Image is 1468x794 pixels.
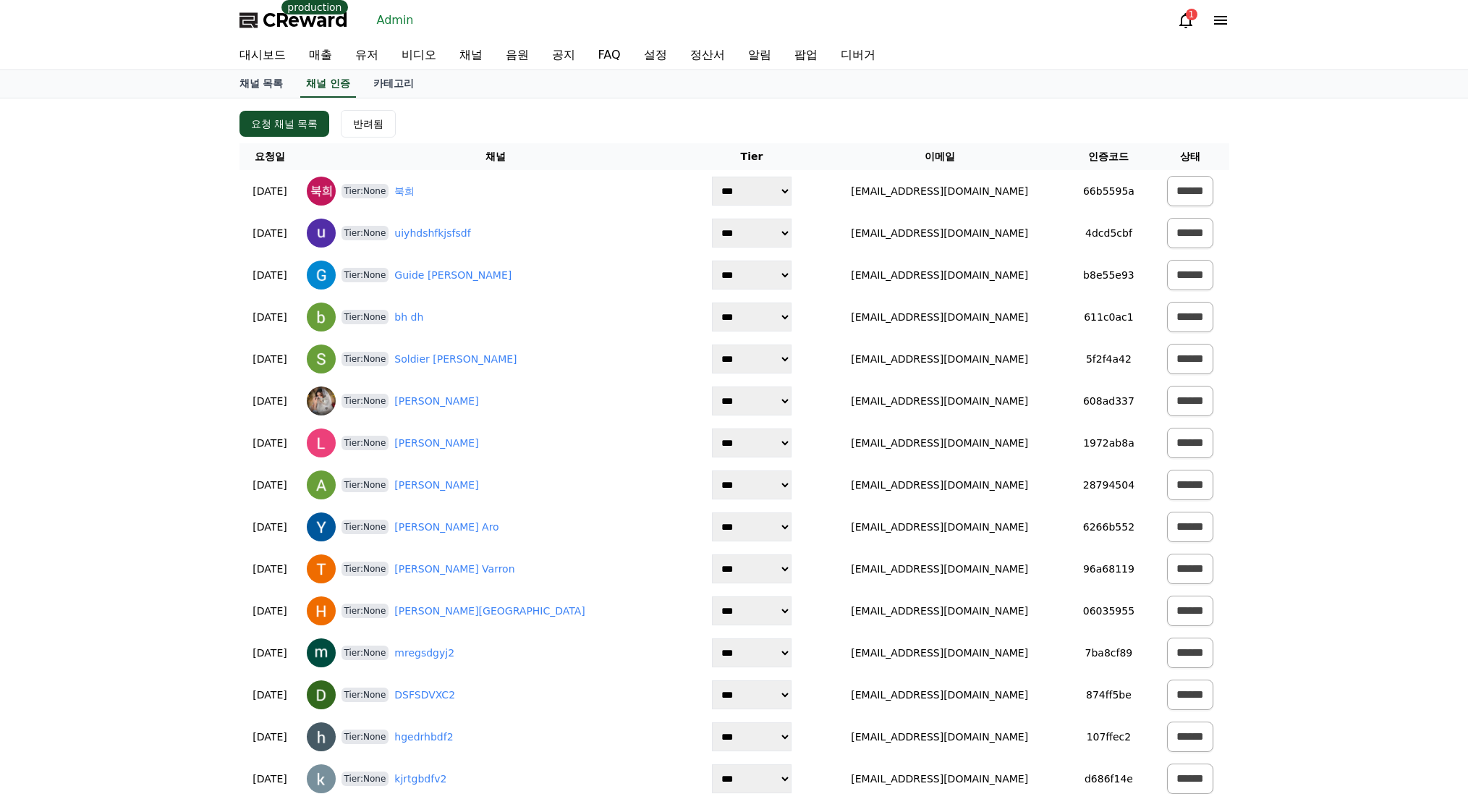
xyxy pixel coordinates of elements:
[245,352,295,367] p: [DATE]
[813,170,1066,212] td: [EMAIL_ADDRESS][DOMAIN_NAME]
[239,111,330,137] button: 요청 채널 목록
[341,604,389,618] span: Tier:None
[394,772,446,787] a: kjrtgbdfv2
[394,310,423,325] a: bh dh
[1066,674,1151,716] td: 874ff5be
[245,562,295,577] p: [DATE]
[813,674,1066,716] td: [EMAIL_ADDRESS][DOMAIN_NAME]
[307,387,336,415] img: ying zhisheng
[245,394,295,409] p: [DATE]
[394,604,585,619] a: [PERSON_NAME][GEOGRAPHIC_DATA]
[307,345,336,373] img: Soldier Francis
[307,303,336,331] img: bh dh
[307,261,336,290] img: Guide Kelsey
[344,41,390,69] a: 유저
[1066,422,1151,464] td: 1972ab8a
[307,219,336,248] img: uiyhdshfkjsfsdf
[228,70,295,98] a: 채널 목록
[448,41,494,69] a: 채널
[813,464,1066,506] td: [EMAIL_ADDRESS][DOMAIN_NAME]
[1066,506,1151,548] td: 6266b552
[813,548,1066,590] td: [EMAIL_ADDRESS][DOMAIN_NAME]
[301,143,691,170] th: 채널
[1066,464,1151,506] td: 28794504
[307,512,336,541] img: Yeric Aro
[1066,590,1151,632] td: 06035955
[239,143,301,170] th: 요청일
[341,436,389,450] span: Tier:None
[394,394,478,409] a: [PERSON_NAME]
[307,470,336,499] img: Abbie Viyalobos
[307,554,336,583] img: Terbush Varron
[1066,380,1151,422] td: 608ad337
[341,646,389,660] span: Tier:None
[783,41,829,69] a: 팝업
[1066,212,1151,254] td: 4dcd5cbf
[307,596,336,625] img: Henery Catania
[341,352,389,366] span: Tier:None
[362,70,425,98] a: 카테고리
[813,632,1066,674] td: [EMAIL_ADDRESS][DOMAIN_NAME]
[1186,9,1197,20] div: 1
[813,338,1066,380] td: [EMAIL_ADDRESS][DOMAIN_NAME]
[307,722,336,751] img: hgedrhbdf2
[307,428,336,457] img: Lakmal Bastakoti
[341,520,389,534] span: Tier:None
[1066,254,1151,296] td: b8e55e93
[251,117,318,131] div: 요청 채널 목록
[300,70,356,98] a: 채널 인증
[813,590,1066,632] td: [EMAIL_ADDRESS][DOMAIN_NAME]
[341,730,389,744] span: Tier:None
[307,177,336,206] img: 북희
[394,268,512,283] a: Guide [PERSON_NAME]
[394,688,455,703] a: DSFSDVXC2
[394,226,470,241] a: uiyhdshfkjsfsdf
[394,730,453,745] a: hgedrhbdf2
[245,520,295,535] p: [DATE]
[690,143,813,170] th: Tier
[394,478,478,493] a: [PERSON_NAME]
[263,9,348,32] span: CReward
[307,764,336,793] img: kjrtgbdfv2
[245,646,295,661] p: [DATE]
[307,680,336,709] img: DSFSDVXC2
[813,380,1066,422] td: [EMAIL_ADDRESS][DOMAIN_NAME]
[341,562,389,576] span: Tier:None
[245,478,295,493] p: [DATE]
[341,110,396,138] button: 반려됨
[245,688,295,703] p: [DATE]
[494,41,540,69] a: 음원
[371,9,420,32] a: Admin
[1066,632,1151,674] td: 7ba8cf89
[1151,143,1229,170] th: 상태
[341,394,389,408] span: Tier:None
[1177,12,1195,29] a: 1
[341,688,389,702] span: Tier:None
[737,41,783,69] a: 알림
[245,730,295,745] p: [DATE]
[813,212,1066,254] td: [EMAIL_ADDRESS][DOMAIN_NAME]
[813,422,1066,464] td: [EMAIL_ADDRESS][DOMAIN_NAME]
[394,646,454,661] a: mregsdgyj2
[245,226,295,241] p: [DATE]
[394,436,478,451] a: [PERSON_NAME]
[390,41,448,69] a: 비디오
[1066,170,1151,212] td: 66b5595a
[245,268,295,283] p: [DATE]
[239,9,348,32] a: CReward
[813,716,1066,758] td: [EMAIL_ADDRESS][DOMAIN_NAME]
[341,772,389,786] span: Tier:None
[679,41,737,69] a: 정산서
[813,143,1066,170] th: 이메일
[341,310,389,324] span: Tier:None
[394,352,517,367] a: Soldier [PERSON_NAME]
[394,520,498,535] a: [PERSON_NAME] Aro
[587,41,632,69] a: FAQ
[245,184,295,199] p: [DATE]
[813,506,1066,548] td: [EMAIL_ADDRESS][DOMAIN_NAME]
[829,41,887,69] a: 디버거
[245,604,295,619] p: [DATE]
[341,184,389,198] span: Tier:None
[394,562,514,577] a: [PERSON_NAME] Varron
[341,268,389,282] span: Tier:None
